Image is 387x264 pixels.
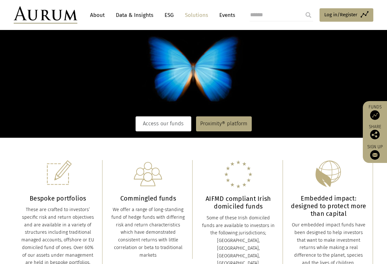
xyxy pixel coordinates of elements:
h3: AIFMD compliant Irish domiciled funds [201,195,276,210]
a: Funds [366,104,384,120]
div: Share [366,125,384,139]
a: Proximity® platform [196,116,252,131]
a: Solutions [182,9,211,21]
a: Log in/Register [320,8,373,22]
a: Sign up [366,144,384,160]
input: Submit [302,9,315,21]
span: Log in/Register [324,11,357,18]
img: Share this post [370,130,380,139]
img: Access Funds [370,110,380,120]
a: ESG [161,9,177,21]
h3: Commingled funds [110,194,186,202]
a: Data & Insights [113,9,157,21]
img: Sign up to our newsletter [370,150,380,160]
div: We offer a range of long-standing fund of hedge funds with differing risk and return characterist... [110,206,186,259]
h3: Embedded impact: designed to protect more than capital [291,194,367,217]
h3: Bespoke portfolios [20,194,96,202]
a: About [87,9,108,21]
img: Aurum [14,6,77,24]
a: Events [216,9,235,21]
a: Access our funds [136,116,191,131]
